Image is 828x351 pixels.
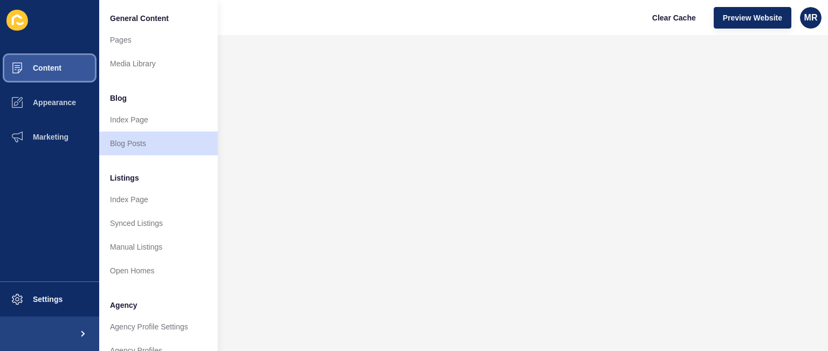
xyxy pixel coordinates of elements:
[714,7,791,29] button: Preview Website
[99,132,218,155] a: Blog Posts
[99,188,218,211] a: Index Page
[643,7,705,29] button: Clear Cache
[99,52,218,75] a: Media Library
[652,12,696,23] span: Clear Cache
[99,315,218,339] a: Agency Profile Settings
[99,259,218,283] a: Open Homes
[99,211,218,235] a: Synced Listings
[110,13,169,24] span: General Content
[99,108,218,132] a: Index Page
[110,173,139,183] span: Listings
[110,93,127,104] span: Blog
[99,28,218,52] a: Pages
[723,12,782,23] span: Preview Website
[99,235,218,259] a: Manual Listings
[110,300,137,311] span: Agency
[804,12,818,23] span: MR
